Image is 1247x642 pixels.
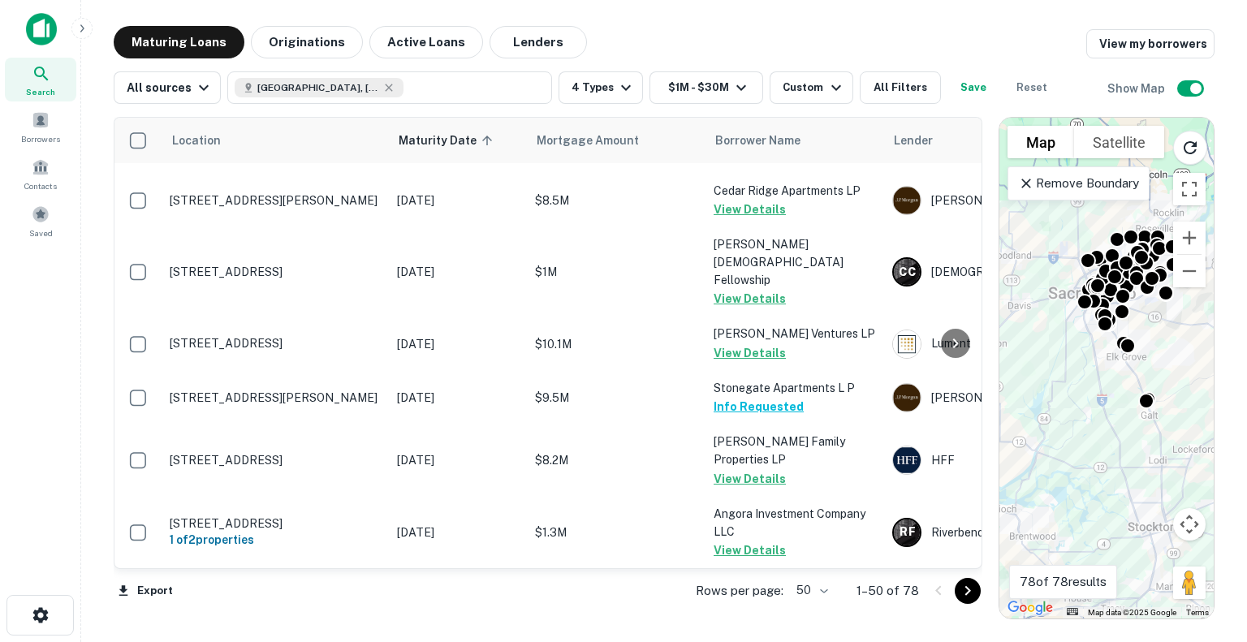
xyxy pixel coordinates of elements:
p: [DATE] [397,524,519,541]
span: Borrowers [21,132,60,145]
p: [STREET_ADDRESS][PERSON_NAME] [170,193,381,208]
span: Saved [29,226,53,239]
button: View Details [714,541,786,560]
button: All sources [114,71,221,104]
p: Cedar Ridge Apartments LP [714,182,876,200]
button: Toggle fullscreen view [1173,173,1206,205]
img: picture [893,330,921,358]
p: 78 of 78 results [1020,572,1107,592]
button: Show street map [1008,126,1074,158]
p: C C [899,264,915,281]
a: Terms (opens in new tab) [1186,608,1209,617]
p: [STREET_ADDRESS] [170,453,381,467]
a: Open this area in Google Maps (opens a new window) [1003,597,1057,618]
button: Save your search to get updates of matches that match your search criteria. [947,71,999,104]
span: Borrower Name [715,131,800,150]
span: Maturity Date [399,131,498,150]
button: Reload search area [1173,131,1207,165]
button: Reset [1006,71,1058,104]
span: Contacts [24,179,57,192]
p: [DATE] [397,263,519,281]
p: Angora Investment Company LLC [714,505,876,541]
p: [DATE] [397,192,519,209]
button: View Details [714,469,786,489]
p: 1–50 of 78 [857,581,919,601]
iframe: Chat Widget [1166,512,1247,590]
h6: Show Map [1107,80,1167,97]
div: Custom [783,78,845,97]
span: Location [171,131,221,150]
h6: 1 of 2 properties [170,531,381,549]
p: $1.3M [535,524,697,541]
a: View my borrowers [1086,29,1215,58]
button: [GEOGRAPHIC_DATA], [GEOGRAPHIC_DATA], [GEOGRAPHIC_DATA] [227,71,552,104]
p: [STREET_ADDRESS] [170,265,381,279]
button: View Details [714,343,786,363]
div: 0 0 [999,118,1214,618]
div: All sources [127,78,214,97]
button: Maturing Loans [114,26,244,58]
p: Stonegate Apartments L P [714,379,876,397]
p: [DATE] [397,451,519,469]
th: Borrower Name [705,118,884,163]
th: Maturity Date [389,118,527,163]
p: [PERSON_NAME][DEMOGRAPHIC_DATA] Fellowship [714,235,876,289]
th: Lender [884,118,1144,163]
p: $8.2M [535,451,697,469]
p: R F [900,524,915,541]
a: Borrowers [5,105,76,149]
div: [DEMOGRAPHIC_DATA] Community [892,257,1136,287]
img: picture [893,384,921,411]
p: [PERSON_NAME] Family Properties LP [714,433,876,468]
p: [DATE] [397,389,519,407]
button: 4 Types [559,71,643,104]
span: Mortgage Amount [537,131,660,150]
span: Search [26,85,55,98]
button: Keyboard shortcuts [1067,608,1078,615]
a: Contacts [5,152,76,196]
p: [STREET_ADDRESS][PERSON_NAME] [170,390,381,405]
button: Originations [251,26,363,58]
p: [STREET_ADDRESS] [170,516,381,531]
p: [PERSON_NAME] Ventures LP [714,325,876,343]
button: Go to next page [955,578,981,604]
div: [PERSON_NAME] [892,383,1136,412]
img: Google [1003,597,1057,618]
button: Custom [770,71,852,104]
button: View Details [714,200,786,219]
p: $10.1M [535,335,697,353]
button: Info Requested [714,397,804,416]
div: 50 [790,579,831,602]
a: Saved [5,199,76,243]
p: $9.5M [535,389,697,407]
button: Export [114,579,177,603]
button: Active Loans [369,26,483,58]
p: Remove Boundary [1018,174,1139,193]
div: Riverbend Funding LLC [892,518,1136,547]
button: View Details [714,289,786,308]
p: [DATE] [397,335,519,353]
p: Rows per page: [696,581,783,601]
p: [STREET_ADDRESS] [170,336,381,351]
a: Search [5,58,76,101]
img: picture [893,446,921,474]
button: Lenders [490,26,587,58]
span: [GEOGRAPHIC_DATA], [GEOGRAPHIC_DATA], [GEOGRAPHIC_DATA] [257,80,379,95]
button: Zoom out [1173,255,1206,287]
div: Lument [892,330,1136,359]
button: All Filters [860,71,941,104]
button: Zoom in [1173,222,1206,254]
div: [PERSON_NAME] [892,186,1136,215]
div: HFF [892,446,1136,475]
th: Location [162,118,389,163]
button: Map camera controls [1173,508,1206,541]
span: Lender [894,131,933,150]
button: $1M - $30M [649,71,763,104]
span: Map data ©2025 Google [1088,608,1176,617]
p: $8.5M [535,192,697,209]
